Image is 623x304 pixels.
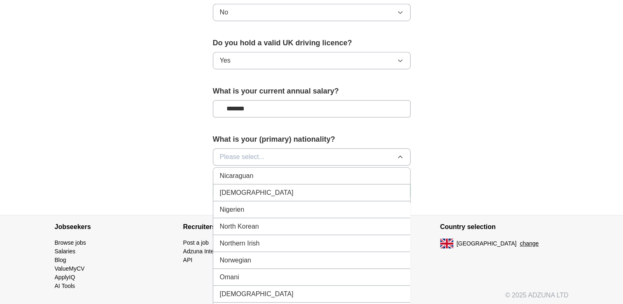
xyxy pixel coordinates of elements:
a: Adzuna Intelligence [183,248,233,255]
a: Browse jobs [55,239,86,246]
span: Norwegian [220,255,251,265]
label: What is your (primary) nationality? [213,134,411,145]
span: Please select... [220,152,265,162]
label: What is your current annual salary? [213,86,411,97]
button: Please select... [213,148,411,166]
span: North Korean [220,221,259,231]
a: Post a job [183,239,209,246]
img: UK flag [440,239,453,248]
label: Do you hold a valid UK driving licence? [213,37,411,49]
a: Salaries [55,248,76,255]
span: Nigerien [220,204,245,214]
span: Yes [220,56,231,65]
h4: Country selection [440,215,569,239]
a: API [183,257,193,263]
button: change [520,239,539,248]
span: [DEMOGRAPHIC_DATA] [220,289,294,299]
span: Omani [220,272,239,282]
a: AI Tools [55,283,75,289]
a: ValueMyCV [55,265,85,272]
button: No [213,4,411,21]
span: [GEOGRAPHIC_DATA] [457,239,517,248]
a: Blog [55,257,66,263]
a: ApplyIQ [55,274,75,281]
span: Nicaraguan [220,171,254,180]
span: No [220,7,228,17]
span: Northern Irish [220,238,260,248]
span: [DEMOGRAPHIC_DATA] [220,187,294,197]
button: Yes [213,52,411,69]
